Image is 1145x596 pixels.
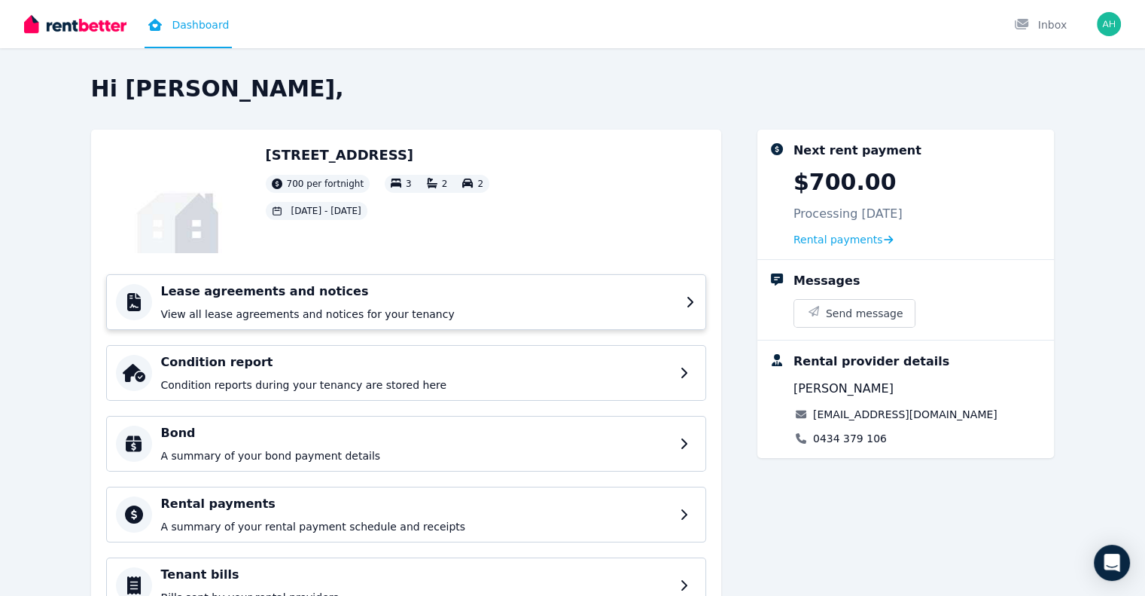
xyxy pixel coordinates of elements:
[161,283,677,301] h4: Lease agreements and notices
[106,145,251,253] img: Property Url
[793,380,894,398] span: [PERSON_NAME]
[813,407,997,422] a: [EMAIL_ADDRESS][DOMAIN_NAME]
[287,178,364,190] span: 700 per fortnight
[794,300,915,327] button: Send message
[793,232,883,247] span: Rental payments
[826,306,903,321] span: Send message
[161,448,671,463] p: A summary of your bond payment details
[161,424,671,442] h4: Bond
[793,169,897,196] p: $700.00
[793,142,921,160] div: Next rent payment
[1014,17,1067,32] div: Inbox
[793,353,949,371] div: Rental provider details
[793,205,903,223] p: Processing [DATE]
[477,179,483,189] span: 2
[266,145,489,166] h2: [STREET_ADDRESS]
[161,353,671,371] h4: Condition report
[24,13,126,35] img: RentBetter
[161,495,671,513] h4: Rental payments
[793,232,894,247] a: Rental payments
[291,205,361,217] span: [DATE] - [DATE]
[813,431,887,446] a: 0434 379 106
[161,377,671,393] p: Condition reports during your tenancy are stored here
[1097,12,1121,36] img: Ahmad Osama Fatik
[161,519,671,534] p: A summary of your rental payment schedule and receipts
[793,272,860,290] div: Messages
[442,179,448,189] span: 2
[91,75,1055,102] h2: Hi [PERSON_NAME],
[1094,545,1130,581] div: Open Intercom Messenger
[161,307,677,322] p: View all lease agreements and notices for your tenancy
[406,179,412,189] span: 3
[161,566,671,584] h4: Tenant bills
